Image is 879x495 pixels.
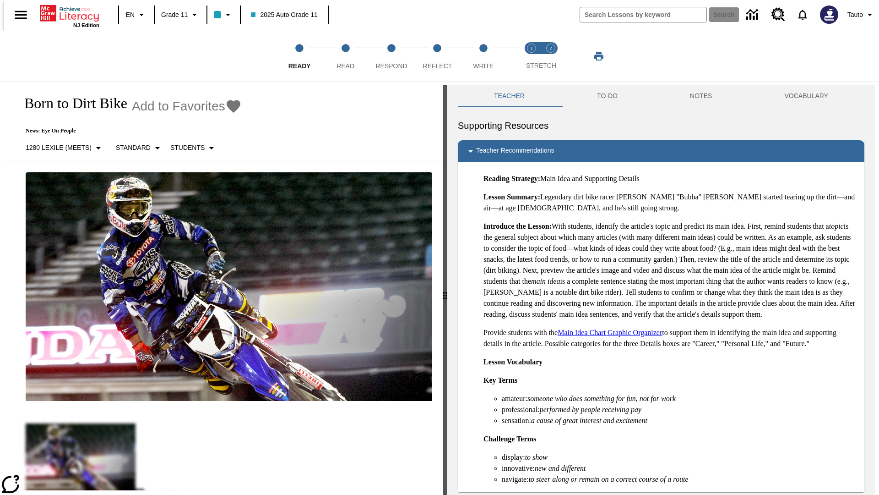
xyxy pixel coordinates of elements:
button: Select Student [167,140,221,156]
div: Press Enter or Spacebar and then press right and left arrow keys to move the slider [443,85,447,495]
strong: Introduce the Lesson: [483,222,552,230]
button: Select Lexile, 1280 Lexile (Meets) [22,140,108,156]
span: Reflect [423,62,452,70]
strong: Key Terms [483,376,517,384]
span: 2025 Auto Grade 11 [251,10,317,20]
em: main idea [531,277,560,285]
a: Notifications [791,3,814,27]
button: Print [584,48,613,65]
strong: Reading Strategy: [483,175,540,182]
em: new and different [535,464,586,472]
img: Avatar [820,5,838,24]
h1: Born to Dirt Bike [15,95,127,112]
em: to steer along or remain on a correct course of a route [529,475,689,483]
span: Add to Favorites [132,99,225,114]
button: Read step 2 of 5 [319,31,372,82]
button: Stretch Respond step 2 of 2 [537,31,564,82]
button: Select a new avatar [814,3,844,27]
text: 1 [530,46,532,50]
span: Tauto [847,10,863,20]
button: Scaffolds, Standard [112,140,167,156]
li: innovative: [502,463,857,474]
div: Instructional Panel Tabs [458,85,864,107]
em: topic [829,222,844,230]
li: navigate: [502,474,857,485]
p: Teacher Recommendations [476,146,554,157]
li: sensation: [502,415,857,426]
span: Respond [375,62,407,70]
button: Profile/Settings [844,6,879,23]
a: Resource Center, Will open in new tab [766,2,791,27]
em: someone who does something for fun, not for work [527,395,676,402]
li: display: [502,452,857,463]
button: Language: EN, Select a language [122,6,151,23]
button: VOCABULARY [748,85,864,107]
p: Main Idea and Supporting Details [483,173,857,184]
a: Main Idea Chart Graphic Organizer [558,329,662,336]
button: Add to Favorites - Born to Dirt Bike [132,98,242,114]
a: Data Center [741,2,766,27]
div: reading [4,85,443,490]
span: Write [473,62,494,70]
div: Teacher Recommendations [458,140,864,162]
p: Standard [116,143,151,153]
p: Students [170,143,205,153]
h6: Supporting Resources [458,118,864,133]
em: to show [525,453,548,461]
button: Respond step 3 of 5 [365,31,418,82]
button: Ready step 1 of 5 [273,31,326,82]
strong: Lesson Vocabulary [483,358,543,366]
span: STRETCH [526,62,556,69]
li: professional: [502,404,857,415]
text: 2 [549,46,552,50]
button: Stretch Read step 1 of 2 [518,31,545,82]
button: TO-DO [561,85,654,107]
button: Class color is light blue. Change class color [210,6,237,23]
em: a cause of great interest and excitement [531,417,647,424]
button: Open side menu [7,1,34,28]
p: With students, identify the article's topic and predict its main idea. First, remind students tha... [483,221,857,320]
span: Grade 11 [161,10,188,20]
div: Home [40,3,99,28]
div: activity [447,85,875,495]
img: Motocross racer James Stewart flies through the air on his dirt bike. [26,172,432,401]
span: EN [126,10,135,20]
button: NOTES [654,85,748,107]
p: 1280 Lexile (Meets) [26,143,92,153]
span: Read [336,62,354,70]
p: News: Eye On People [15,127,242,134]
strong: Lesson Summary: [483,193,540,201]
span: NJ Edition [73,22,99,28]
button: Write step 5 of 5 [457,31,510,82]
input: search field [580,7,706,22]
li: amateur: [502,393,857,404]
em: performed by people receiving pay [540,406,641,413]
button: Grade: Grade 11, Select a grade [157,6,204,23]
span: Ready [288,62,311,70]
button: Reflect step 4 of 5 [411,31,464,82]
p: Legendary dirt bike racer [PERSON_NAME] "Bubba" [PERSON_NAME] started tearing up the dirt—and air... [483,192,857,214]
button: Teacher [458,85,561,107]
strong: Challenge Terms [483,435,536,443]
p: Provide students with the to support them in identifying the main idea and supporting details in ... [483,327,857,349]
